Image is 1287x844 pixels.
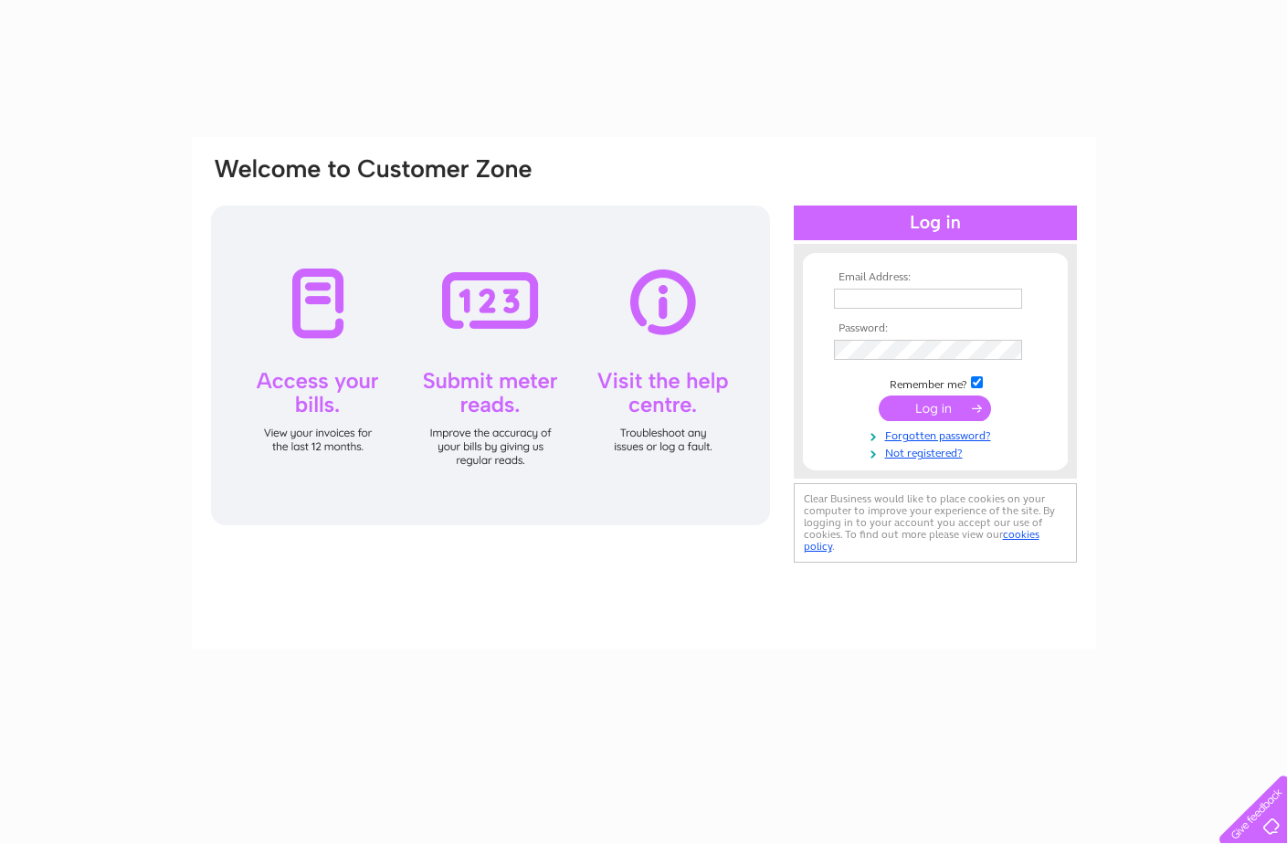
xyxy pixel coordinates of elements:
[829,322,1041,335] th: Password:
[879,396,991,421] input: Submit
[829,271,1041,284] th: Email Address:
[834,426,1041,443] a: Forgotten password?
[834,443,1041,460] a: Not registered?
[804,528,1039,553] a: cookies policy
[829,374,1041,392] td: Remember me?
[794,483,1077,563] div: Clear Business would like to place cookies on your computer to improve your experience of the sit...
